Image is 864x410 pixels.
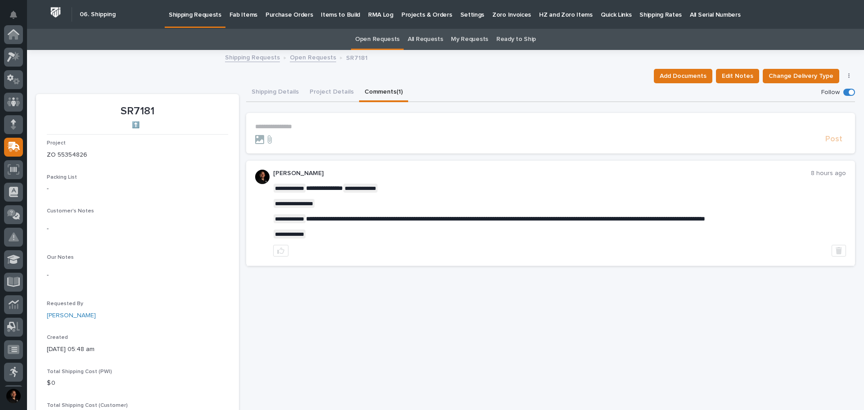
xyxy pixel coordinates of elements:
span: Created [47,335,68,340]
button: users-avatar [4,387,23,405]
p: [PERSON_NAME] [273,170,811,177]
p: Follow [821,89,840,96]
p: - [47,224,228,234]
button: Project Details [304,83,359,102]
p: - [47,270,228,280]
button: Delete post [832,245,846,257]
a: Ready to Ship [496,29,536,50]
span: Total Shipping Cost (Customer) [47,403,128,408]
span: Add Documents [660,71,706,81]
button: Notifications [4,5,23,24]
span: Edit Notes [722,71,753,81]
span: Packing List [47,175,77,180]
a: Open Requests [355,29,400,50]
span: Our Notes [47,255,74,260]
button: Change Delivery Type [763,69,839,83]
button: Add Documents [654,69,712,83]
a: All Requests [408,29,443,50]
a: My Requests [451,29,488,50]
p: - [47,184,228,194]
button: Post [822,134,846,144]
span: Project [47,140,66,146]
div: Notifications [11,11,23,25]
p: [DATE] 05:48 am [47,345,228,354]
p: ⬆️ [47,122,225,129]
span: Post [825,134,842,144]
p: $ 0 [47,378,228,388]
span: Customer's Notes [47,208,94,214]
span: Change Delivery Type [769,71,833,81]
p: SR7181 [346,52,368,62]
button: Edit Notes [716,69,759,83]
span: Requested By [47,301,83,306]
a: Shipping Requests [225,52,280,62]
a: [PERSON_NAME] [47,311,96,320]
button: like this post [273,245,288,257]
span: Total Shipping Cost (PWI) [47,369,112,374]
p: 8 hours ago [811,170,846,177]
h2: 06. Shipping [80,11,116,18]
button: Shipping Details [246,83,304,102]
p: ZO 55354826 [47,150,228,160]
button: Comments (1) [359,83,408,102]
img: Workspace Logo [47,4,64,21]
p: SR7181 [47,105,228,118]
a: Open Requests [290,52,336,62]
img: 6kNYj605TmiM3HC0GZkC [255,170,270,184]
